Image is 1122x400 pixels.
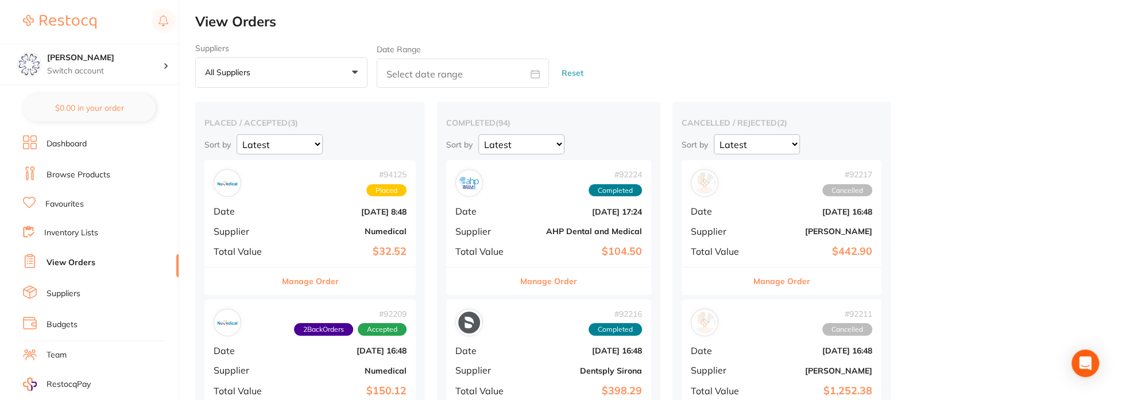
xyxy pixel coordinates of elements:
[691,226,748,236] span: Supplier
[204,160,416,295] div: Numedical#94125PlacedDate[DATE] 8:48SupplierNumedicalTotal Value$32.52Manage Order
[282,267,339,295] button: Manage Order
[195,44,367,53] label: Suppliers
[455,246,514,257] span: Total Value
[455,226,514,236] span: Supplier
[691,246,748,257] span: Total Value
[214,345,275,356] span: Date
[23,9,96,35] a: Restocq Logo
[691,345,748,356] span: Date
[455,206,514,216] span: Date
[455,365,514,375] span: Supplier
[589,323,642,336] span: Completed
[524,207,642,216] b: [DATE] 17:24
[822,309,872,319] span: # 92211
[284,366,407,375] b: Numedical
[47,65,163,77] p: Switch account
[47,169,110,181] a: Browse Products
[195,57,367,88] button: All suppliers
[682,118,881,128] h2: cancelled / rejected ( 2 )
[458,172,480,194] img: AHP Dental and Medical
[23,378,91,391] a: RestocqPay
[524,366,642,375] b: Dentsply Sirona
[757,246,872,258] b: $442.90
[455,345,514,356] span: Date
[524,385,642,397] b: $398.29
[458,312,480,333] img: Dentsply Sirona
[216,312,238,333] img: Numedical
[47,257,95,269] a: View Orders
[205,67,255,77] p: All suppliers
[455,386,514,396] span: Total Value
[757,346,872,355] b: [DATE] 16:48
[694,172,715,194] img: Adam Dental
[366,170,407,179] span: # 94125
[195,14,1122,30] h2: View Orders
[589,170,642,179] span: # 92224
[377,59,549,88] input: Select date range
[524,227,642,236] b: AHP Dental and Medical
[284,227,407,236] b: Numedical
[18,53,41,76] img: Eumundi Dental
[23,94,156,122] button: $0.00 in your order
[366,184,407,197] span: Placed
[216,172,238,194] img: Numedical
[757,366,872,375] b: [PERSON_NAME]
[358,323,407,336] span: Accepted
[284,207,407,216] b: [DATE] 8:48
[284,385,407,397] b: $150.12
[214,365,275,375] span: Supplier
[446,118,651,128] h2: completed ( 94 )
[204,118,416,128] h2: placed / accepted ( 3 )
[691,206,748,216] span: Date
[446,139,473,150] p: Sort by
[23,378,37,391] img: RestocqPay
[47,349,67,361] a: Team
[682,139,708,150] p: Sort by
[822,170,872,179] span: # 92217
[524,246,642,258] b: $104.50
[47,379,91,390] span: RestocqPay
[284,346,407,355] b: [DATE] 16:48
[589,309,642,319] span: # 92216
[694,312,715,333] img: Henry Schein Halas
[284,246,407,258] b: $32.52
[589,184,642,197] span: Completed
[822,184,872,197] span: Cancelled
[691,365,748,375] span: Supplier
[214,226,275,236] span: Supplier
[47,52,163,64] h4: Eumundi Dental
[214,386,275,396] span: Total Value
[47,319,78,331] a: Budgets
[47,288,80,300] a: Suppliers
[691,386,748,396] span: Total Value
[204,139,231,150] p: Sort by
[294,323,353,336] span: Back orders
[1071,349,1099,377] div: Open Intercom Messenger
[23,15,96,29] img: Restocq Logo
[757,385,872,397] b: $1,252.38
[520,267,577,295] button: Manage Order
[214,206,275,216] span: Date
[757,207,872,216] b: [DATE] 16:48
[753,267,810,295] button: Manage Order
[45,199,84,210] a: Favourites
[294,309,407,319] span: # 92209
[44,227,98,239] a: Inventory Lists
[47,138,87,150] a: Dashboard
[214,246,275,257] span: Total Value
[377,45,421,54] label: Date Range
[524,346,642,355] b: [DATE] 16:48
[558,58,587,88] button: Reset
[757,227,872,236] b: [PERSON_NAME]
[822,323,872,336] span: Cancelled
